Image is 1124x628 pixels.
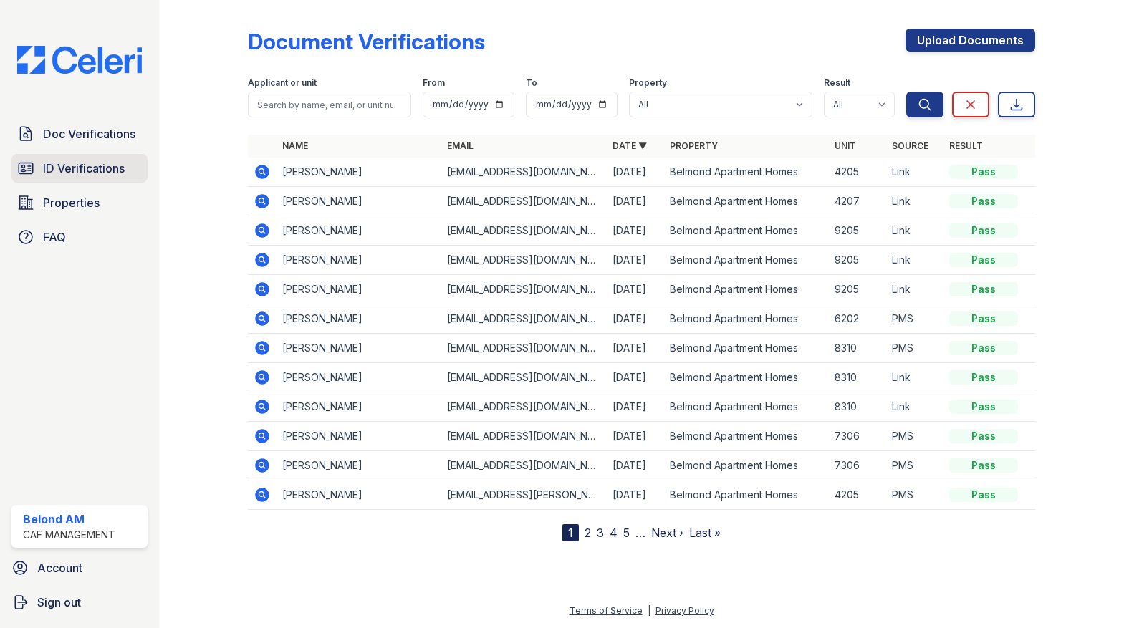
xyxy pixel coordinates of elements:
[949,223,1018,238] div: Pass
[441,363,607,392] td: [EMAIL_ADDRESS][DOMAIN_NAME]
[607,158,664,187] td: [DATE]
[829,363,886,392] td: 8310
[277,422,442,451] td: [PERSON_NAME]
[607,422,664,451] td: [DATE]
[585,526,591,540] a: 2
[441,334,607,363] td: [EMAIL_ADDRESS][DOMAIN_NAME]
[949,370,1018,385] div: Pass
[441,304,607,334] td: [EMAIL_ADDRESS][DOMAIN_NAME]
[829,216,886,246] td: 9205
[11,223,148,251] a: FAQ
[6,46,153,74] img: CE_Logo_Blue-a8612792a0a2168367f1c8372b55b34899dd931a85d93a1a3d3e32e68fde9ad4.png
[824,77,850,89] label: Result
[886,334,943,363] td: PMS
[562,524,579,541] div: 1
[949,253,1018,267] div: Pass
[886,275,943,304] td: Link
[607,451,664,480] td: [DATE]
[829,304,886,334] td: 6202
[629,77,667,89] label: Property
[829,187,886,216] td: 4207
[37,594,81,611] span: Sign out
[949,429,1018,443] div: Pass
[886,392,943,422] td: Link
[949,140,983,151] a: Result
[277,158,442,187] td: [PERSON_NAME]
[607,216,664,246] td: [DATE]
[886,480,943,510] td: PMS
[635,524,645,541] span: …
[607,187,664,216] td: [DATE]
[43,125,135,142] span: Doc Verifications
[949,165,1018,179] div: Pass
[441,158,607,187] td: [EMAIL_ADDRESS][DOMAIN_NAME]
[248,92,412,117] input: Search by name, email, or unit number
[829,275,886,304] td: 9205
[441,275,607,304] td: [EMAIL_ADDRESS][DOMAIN_NAME]
[607,480,664,510] td: [DATE]
[892,140,928,151] a: Source
[670,140,718,151] a: Property
[23,511,115,528] div: Belond AM
[886,451,943,480] td: PMS
[441,480,607,510] td: [EMAIL_ADDRESS][PERSON_NAME][DOMAIN_NAME]
[835,140,856,151] a: Unit
[277,246,442,275] td: [PERSON_NAME]
[664,363,830,392] td: Belmond Apartment Homes
[607,246,664,275] td: [DATE]
[570,605,643,616] a: Terms of Service
[277,304,442,334] td: [PERSON_NAME]
[607,392,664,422] td: [DATE]
[829,422,886,451] td: 7306
[664,480,830,510] td: Belmond Apartment Homes
[664,246,830,275] td: Belmond Apartment Homes
[23,528,115,542] div: CAF Management
[248,29,485,54] div: Document Verifications
[949,458,1018,473] div: Pass
[623,526,630,540] a: 5
[43,228,66,246] span: FAQ
[906,29,1035,52] a: Upload Documents
[277,334,442,363] td: [PERSON_NAME]
[829,334,886,363] td: 8310
[441,451,607,480] td: [EMAIL_ADDRESS][DOMAIN_NAME]
[613,140,647,151] a: Date ▼
[441,246,607,275] td: [EMAIL_ADDRESS][DOMAIN_NAME]
[597,526,604,540] a: 3
[664,304,830,334] td: Belmond Apartment Homes
[6,588,153,617] a: Sign out
[664,216,830,246] td: Belmond Apartment Homes
[282,140,308,151] a: Name
[248,77,317,89] label: Applicant or unit
[11,188,148,217] a: Properties
[829,392,886,422] td: 8310
[664,334,830,363] td: Belmond Apartment Homes
[886,216,943,246] td: Link
[648,605,650,616] div: |
[441,422,607,451] td: [EMAIL_ADDRESS][DOMAIN_NAME]
[37,559,82,576] span: Account
[441,216,607,246] td: [EMAIL_ADDRESS][DOMAIN_NAME]
[886,246,943,275] td: Link
[277,451,442,480] td: [PERSON_NAME]
[664,275,830,304] td: Belmond Apartment Homes
[829,246,886,275] td: 9205
[651,526,683,540] a: Next ›
[11,154,148,183] a: ID Verifications
[277,216,442,246] td: [PERSON_NAME]
[43,160,125,177] span: ID Verifications
[277,275,442,304] td: [PERSON_NAME]
[664,451,830,480] td: Belmond Apartment Homes
[610,526,618,540] a: 4
[829,480,886,510] td: 4205
[11,120,148,148] a: Doc Verifications
[277,187,442,216] td: [PERSON_NAME]
[949,400,1018,414] div: Pass
[277,480,442,510] td: [PERSON_NAME]
[43,194,100,211] span: Properties
[441,187,607,216] td: [EMAIL_ADDRESS][DOMAIN_NAME]
[664,422,830,451] td: Belmond Apartment Homes
[829,451,886,480] td: 7306
[6,554,153,582] a: Account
